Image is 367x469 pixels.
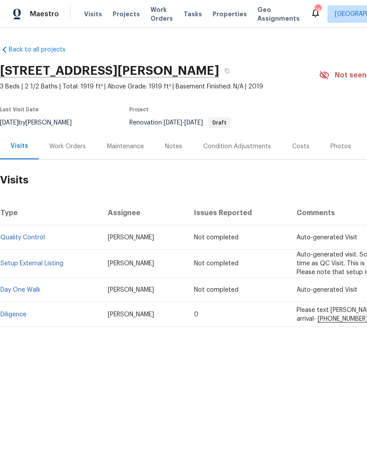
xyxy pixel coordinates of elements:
span: Not completed [194,260,239,267]
span: [PERSON_NAME] [108,287,154,293]
span: Maestro [30,10,59,18]
a: Quality Control [0,234,45,241]
span: Geo Assignments [257,5,300,23]
th: Issues Reported [187,201,290,225]
span: Auto-generated Visit [297,234,357,241]
span: Properties [213,10,247,18]
span: [DATE] [164,120,182,126]
span: Renovation [129,120,231,126]
span: Work Orders [150,5,173,23]
span: Project [129,107,149,112]
span: Not completed [194,234,239,241]
span: Tasks [183,11,202,17]
div: Photos [330,142,351,151]
span: Not completed [194,287,239,293]
span: [DATE] [184,120,203,126]
button: Copy Address [219,63,235,79]
span: Visits [84,10,102,18]
div: Costs [292,142,309,151]
a: Day One Walk [0,287,40,293]
span: [PERSON_NAME] [108,311,154,318]
div: 14 [315,5,321,14]
span: [PERSON_NAME] [108,260,154,267]
div: Visits [11,142,28,150]
span: Draft [209,120,230,125]
a: Diligence [0,311,26,318]
span: - [164,120,203,126]
div: Work Orders [49,142,86,151]
div: Notes [165,142,182,151]
span: 0 [194,311,198,318]
div: Maintenance [107,142,144,151]
a: Setup External Listing [0,260,63,267]
span: [PERSON_NAME] [108,234,154,241]
th: Assignee [101,201,187,225]
span: Auto-generated Visit [297,287,357,293]
div: Condition Adjustments [203,142,271,151]
span: Projects [113,10,140,18]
